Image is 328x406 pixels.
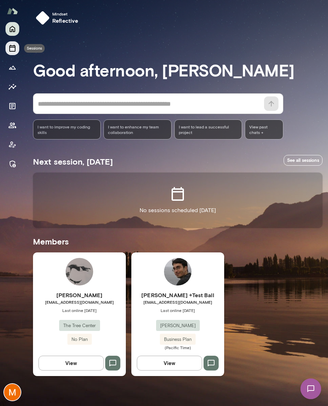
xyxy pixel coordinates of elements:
span: I want to lead a successful project [179,124,238,135]
button: Manage [6,157,19,171]
span: [PERSON_NAME] [156,322,200,329]
button: Home [6,22,19,36]
div: I want to improve my coding skills [33,119,101,139]
a: See all sessions [284,155,322,166]
span: Last online [DATE] [33,308,126,313]
span: View past chats -> [245,119,283,139]
div: Sessions [24,44,45,53]
img: Kevin +Test Ball [164,258,192,285]
img: Manuel Odendahl [66,258,93,285]
div: I want to enhance my team collaboration [103,119,171,139]
button: Growth Plan [6,61,19,74]
button: View [39,356,104,370]
button: Members [6,118,19,132]
h6: [PERSON_NAME] [33,291,126,299]
span: [EMAIL_ADDRESS][DOMAIN_NAME] [131,299,224,305]
h5: Members [33,236,322,247]
button: Documents [6,99,19,113]
h6: reflective [52,17,78,25]
h3: Good afternoon, [PERSON_NAME] [33,60,322,80]
button: Mindsetreflective [33,8,84,28]
img: Manuel Odendahl [4,384,21,400]
div: I want to lead a successful project [174,119,242,139]
span: Mindset [52,11,78,17]
h5: Next session, [DATE] [33,156,113,167]
span: Business Plan [160,336,196,343]
button: Insights [6,80,19,94]
p: No sessions scheduled [DATE] [140,206,216,215]
h6: [PERSON_NAME] +Test Ball [131,291,224,299]
span: Last online [DATE] [131,308,224,313]
button: View [137,356,202,370]
button: Sessions [6,41,19,55]
span: The Tree Center [59,322,100,329]
span: I want to improve my coding skills [37,124,96,135]
button: Client app [6,138,19,152]
span: (Pacific Time) [131,345,224,350]
span: I want to enhance my team collaboration [108,124,167,135]
span: [EMAIL_ADDRESS][DOMAIN_NAME] [33,299,126,305]
span: No Plan [67,336,92,343]
img: mindset [36,11,50,25]
img: Mento [7,4,18,18]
